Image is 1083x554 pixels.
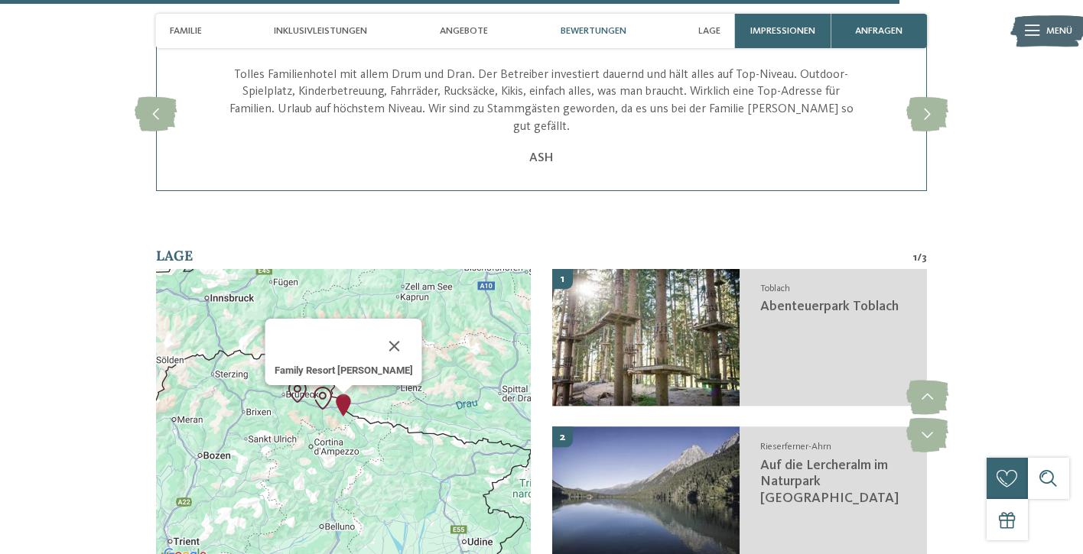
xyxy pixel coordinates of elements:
[275,364,413,376] b: Family Resort [PERSON_NAME]
[750,25,815,37] span: Impressionen
[376,328,413,364] button: Schließen
[760,458,899,505] span: Auf die Lercheralm im Naturpark [GEOGRAPHIC_DATA]
[760,300,899,314] span: Abenteuerpark Toblach
[552,269,740,407] img: Unser Familienhotel in Sexten, euer Urlaubszuhause in den Dolomiten
[274,25,367,37] span: Inklusivleistungen
[760,284,790,294] span: Toblach
[760,442,831,452] span: Rieserferner-Ahrn
[855,25,902,37] span: anfragen
[913,250,917,265] span: 1
[559,429,566,445] span: 2
[311,387,334,410] div: Abenteuerpark Toblach
[922,250,927,265] span: 3
[170,25,202,37] span: Familie
[529,152,553,164] span: ASH
[561,271,564,287] span: 1
[332,394,355,416] div: Family Resort Rainer
[561,25,626,37] span: Bewertungen
[440,25,488,37] span: Angebote
[156,247,193,264] span: Lage
[286,380,309,403] div: Auf zum neuen Waldspielplatz in Olang
[698,25,720,37] span: Lage
[226,66,858,136] p: Tolles Familienhotel mit allem Drum und Dran. Der Betreiber investiert dauernd und hält alles auf...
[917,250,922,265] span: /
